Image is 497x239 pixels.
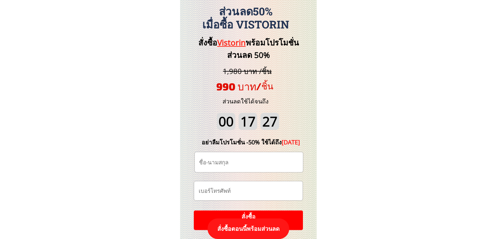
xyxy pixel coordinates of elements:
div: อย่าลืมโปรโมชั่น -50% ใช้ได้ถึง [192,138,310,147]
h3: สั่งซื้อ พร้อมโปรโมชั่นส่วนลด 50% [187,36,310,62]
input: ชื่อ-นามสกุล [197,152,300,172]
p: สั่งซื้อ พร้อมรับข้อเสนอพิเศษ [194,211,303,230]
input: เบอร์โทรศัพท์ [197,181,300,200]
span: 990 บาท [216,80,256,92]
span: [DATE] [282,138,300,146]
p: สั่งซื้อตอนนี้พร้อมส่วนลด [207,218,289,239]
span: 1,980 บาท /ชิ้น [223,66,272,76]
span: /ชิ้น [256,81,273,91]
h3: ส่วนลด50% เมื่อซื้อ Vistorin [176,5,315,31]
span: Vistorin [217,37,246,48]
h3: ส่วนลดใช้ได้จนถึง [214,97,277,106]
